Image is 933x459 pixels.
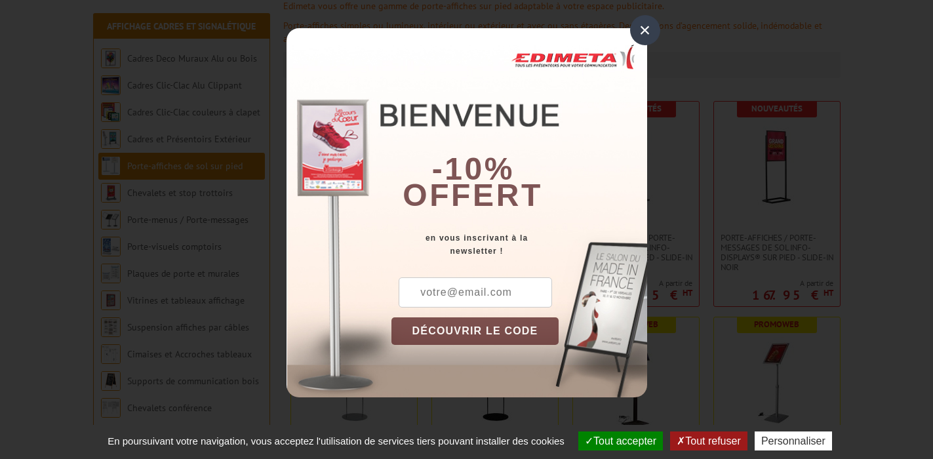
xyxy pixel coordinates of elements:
[399,277,552,308] input: votre@email.com
[101,435,571,447] span: En poursuivant votre navigation, vous acceptez l'utilisation de services tiers pouvant installer ...
[670,431,747,450] button: Tout refuser
[432,151,515,186] b: -10%
[630,15,660,45] div: ×
[755,431,832,450] button: Personnaliser (fenêtre modale)
[403,178,543,212] font: offert
[578,431,663,450] button: Tout accepter
[391,231,647,258] div: en vous inscrivant à la newsletter !
[391,317,559,345] button: DÉCOUVRIR LE CODE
